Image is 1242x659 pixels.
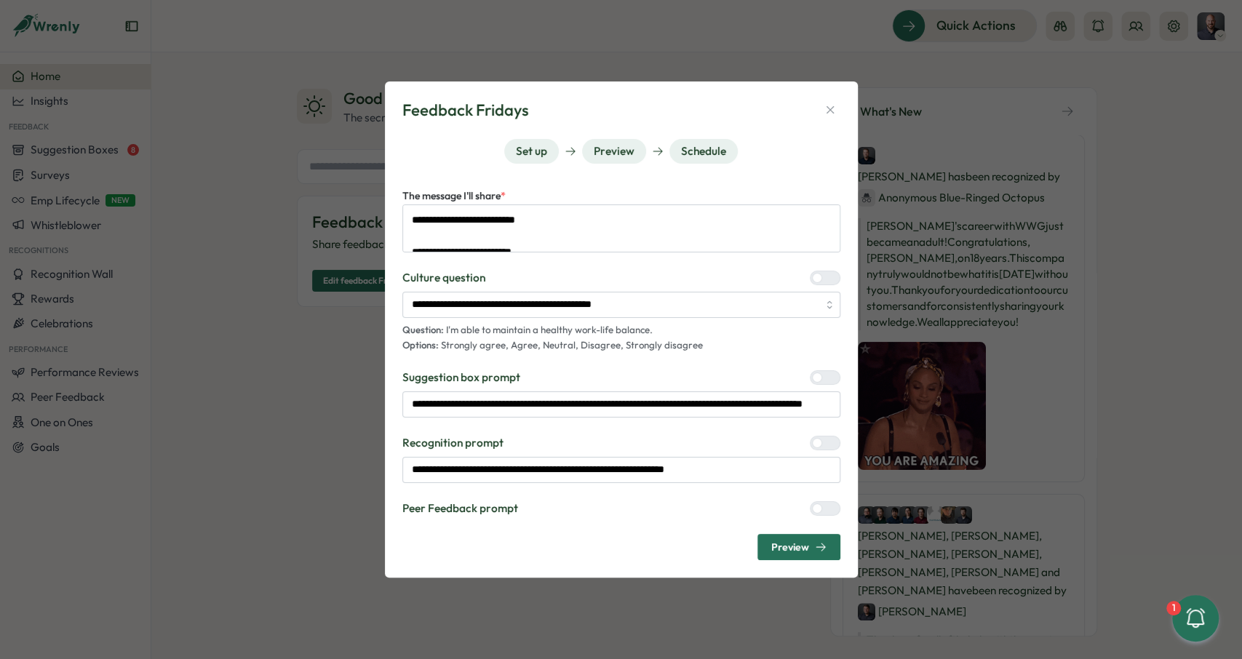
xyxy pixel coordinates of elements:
span: Preview [771,542,809,552]
button: 1 [1172,595,1219,642]
button: Set up [504,139,559,164]
label: Suggestion box prompt [402,370,520,386]
label: The message I'll share [402,188,506,204]
p: I'm able to maintain a healthy work-life balance. [402,324,840,337]
p: Strongly agree, Agree, Neutral, Disagree, Strongly disagree [402,339,840,352]
label: Culture question [402,270,485,286]
h3: Feedback Fridays [402,99,528,121]
button: Schedule [669,139,738,164]
label: Peer Feedback prompt [402,500,518,516]
button: Preview [757,534,840,560]
label: Recognition prompt [402,435,503,451]
button: Preview [582,139,646,164]
span: Options: [402,339,439,351]
div: 1 [1166,601,1181,615]
span: Question: [402,324,444,335]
